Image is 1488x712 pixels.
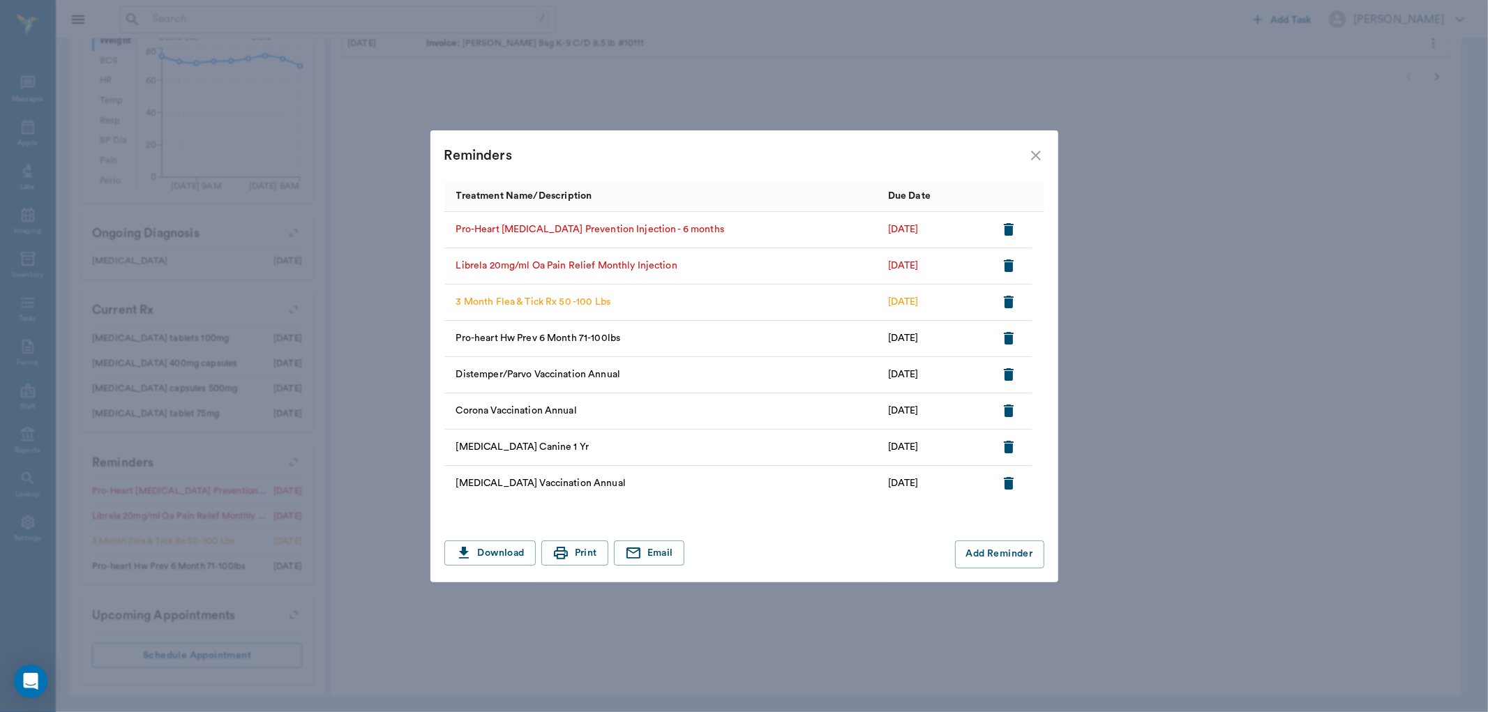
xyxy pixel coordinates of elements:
div: Treatment Name/Description [444,180,881,211]
p: [DATE] [888,476,919,491]
p: Pro-heart Hw Prev 6 Month 71-100lbs [456,331,621,346]
button: Download [444,540,536,566]
p: [DATE] [888,440,919,455]
p: [DATE] [888,295,919,310]
button: Email [614,540,684,566]
button: close [1028,147,1044,164]
button: Print [541,540,608,566]
p: Pro-Heart [MEDICAL_DATA] Prevention Injection - 6 months [456,222,724,237]
p: Corona Vaccination Annual [456,404,577,418]
p: [MEDICAL_DATA] Vaccination Annual [456,476,626,491]
p: [DATE] [888,404,919,418]
p: 3 Month Flea & Tick Rx 50 -100 Lbs [456,295,610,310]
p: [DATE] [888,368,919,382]
button: Add Reminder [955,540,1044,568]
p: [DATE] [888,331,919,346]
button: Sort [934,186,954,206]
button: Sort [1000,186,1020,206]
p: [DATE] [888,259,919,273]
button: Sort [595,186,615,206]
div: Open Intercom Messenger [14,665,47,698]
div: Due Date [888,176,931,215]
p: [MEDICAL_DATA] Canine 1 Yr [456,440,589,455]
div: Treatment Name/Description [456,176,592,215]
p: Librela 20mg/ml Oa Pain Relief Monthly Injection [456,259,677,273]
div: Reminders [444,144,1028,167]
div: Due Date [881,180,991,211]
p: [DATE] [888,222,919,237]
p: Distemper/Parvo Vaccination Annual [456,368,620,382]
